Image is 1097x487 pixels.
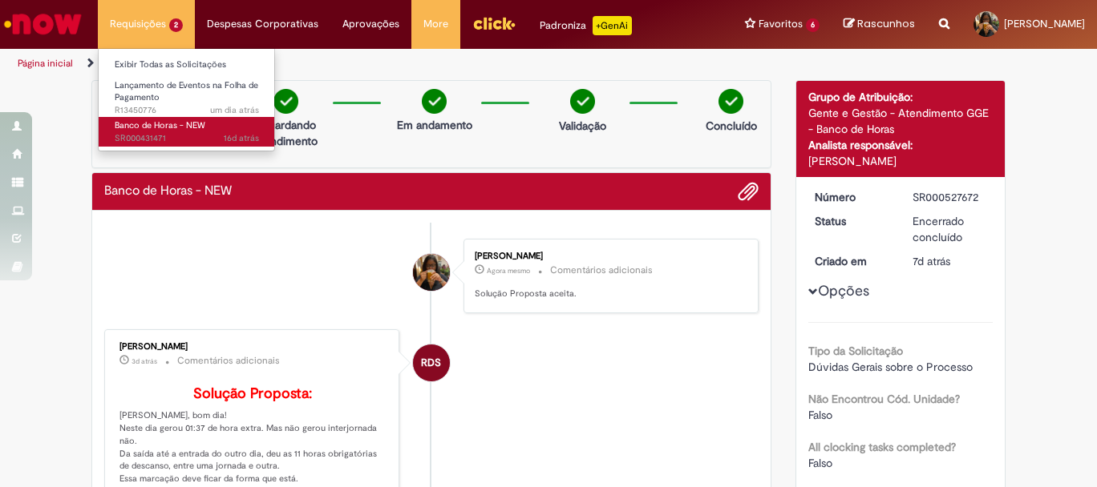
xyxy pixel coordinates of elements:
div: Raquel De Souza [413,344,450,381]
button: Adicionar anexos [738,181,759,202]
time: 22/08/2025 14:33:05 [913,254,950,268]
div: Analista responsável: [808,137,994,153]
div: [PERSON_NAME] [119,342,387,352]
div: [PERSON_NAME] [475,252,742,261]
div: 22/08/2025 14:33:05 [913,253,987,269]
b: Tipo da Solicitação [808,344,903,358]
span: 6 [806,18,820,32]
div: Padroniza [540,16,632,35]
p: Concluído [706,118,757,134]
div: Encerrado concluído [913,213,987,245]
span: Despesas Corporativas [207,16,318,32]
time: 13/08/2025 18:28:03 [224,132,259,144]
p: Aguardando atendimento [247,117,325,149]
img: check-circle-green.png [422,89,447,114]
small: Comentários adicionais [177,354,280,368]
span: Rascunhos [857,16,915,31]
img: ServiceNow [2,8,84,40]
span: Agora mesmo [487,266,530,276]
time: 27/08/2025 08:42:01 [210,104,259,116]
span: [PERSON_NAME] [1004,17,1085,30]
ul: Trilhas de página [12,49,719,78]
div: Grupo de Atribuição: [808,89,994,105]
span: Lançamento de Eventos na Folha de Pagamento [115,79,258,104]
a: Página inicial [18,57,73,70]
div: SR000527672 [913,189,987,205]
ul: Requisições [98,48,275,151]
p: +GenAi [593,16,632,35]
span: R13450776 [115,104,259,117]
span: Aprovações [342,16,399,32]
p: Solução Proposta aceita. [475,288,742,300]
dt: Status [803,213,901,229]
b: All clocking tasks completed? [808,440,956,454]
a: Aberto R13450776 : Lançamento de Eventos na Folha de Pagamento [99,77,275,111]
span: Dúvidas Gerais sobre o Processo [808,360,973,374]
span: Banco de Horas - NEW [115,119,205,131]
span: 3d atrás [132,356,157,366]
a: Exibir Todas as Solicitações [99,56,275,74]
span: 16d atrás [224,132,259,144]
p: Validação [559,118,606,134]
div: [PERSON_NAME] [808,153,994,169]
dt: Número [803,189,901,205]
span: Falso [808,456,832,470]
time: 28/08/2025 21:50:20 [487,266,530,276]
a: Aberto SR000431471 : Banco de Horas - NEW [99,117,275,147]
span: RDS [421,344,441,382]
p: Em andamento [397,117,472,133]
dt: Criado em [803,253,901,269]
time: 26/08/2025 10:50:36 [132,356,157,366]
span: SR000431471 [115,132,259,145]
img: check-circle-green.png [273,89,298,114]
b: Não Encontrou Cód. Unidade? [808,392,960,406]
span: Falso [808,408,832,422]
small: Comentários adicionais [550,264,653,277]
span: Requisições [110,16,166,32]
span: 2 [169,18,183,32]
span: Favoritos [759,16,803,32]
img: click_logo_yellow_360x200.png [472,11,516,35]
div: Gabriela Mourao Claudino [413,254,450,291]
span: More [423,16,448,32]
b: Solução Proposta: [193,384,312,403]
div: Gente e Gestão - Atendimento GGE - Banco de Horas [808,105,994,137]
img: check-circle-green.png [719,89,743,114]
span: 7d atrás [913,254,950,268]
img: check-circle-green.png [570,89,595,114]
span: um dia atrás [210,104,259,116]
a: Rascunhos [844,17,915,32]
h2: Banco de Horas - NEW Histórico de tíquete [104,184,232,199]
